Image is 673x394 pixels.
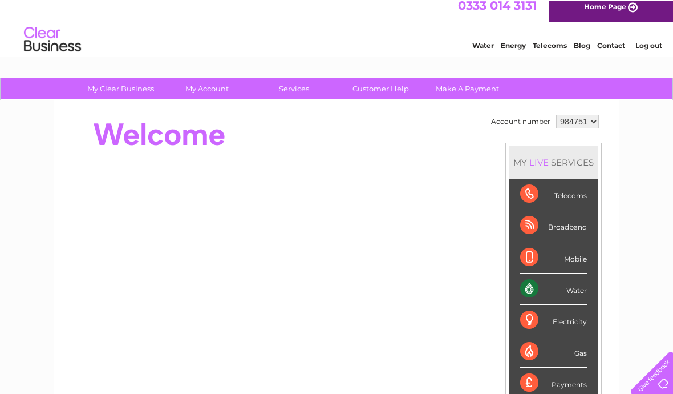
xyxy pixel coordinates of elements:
a: My Clear Business [74,78,168,99]
a: My Account [160,78,254,99]
a: 0333 014 3131 [458,6,537,20]
a: Water [472,49,494,57]
div: LIVE [527,156,551,167]
div: Mobile [520,242,587,273]
img: logo.png [23,30,82,65]
a: Blog [574,49,590,57]
a: Services [247,78,341,99]
a: Telecoms [533,49,567,57]
div: Water [520,273,587,304]
div: MY SERVICES [509,146,598,178]
div: Broadband [520,210,587,241]
div: Gas [520,336,587,367]
div: Telecoms [520,178,587,210]
a: Contact [597,49,625,57]
a: Energy [501,49,526,57]
a: Customer Help [334,78,428,99]
div: Electricity [520,304,587,336]
div: Clear Business is a trading name of Verastar Limited (registered in [GEOGRAPHIC_DATA] No. 3667643... [68,6,607,55]
td: Account number [488,111,553,131]
a: Make A Payment [420,78,514,99]
a: Log out [635,49,662,57]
